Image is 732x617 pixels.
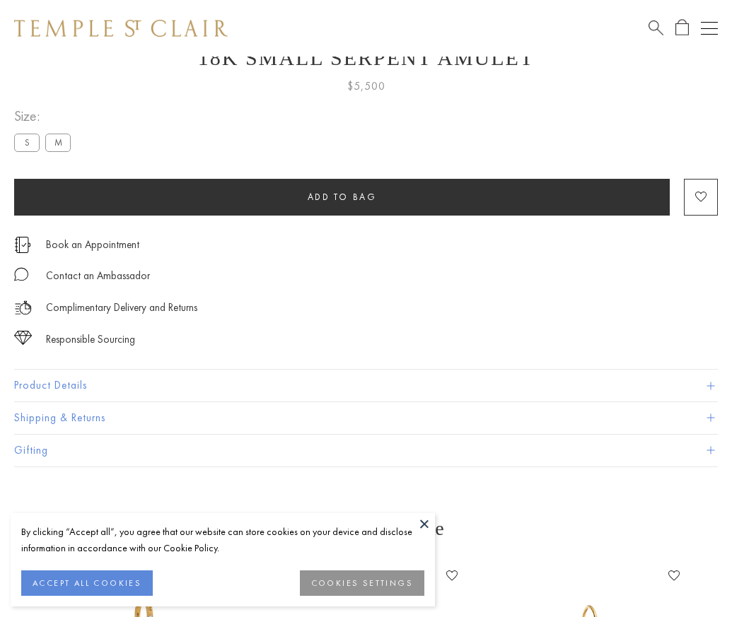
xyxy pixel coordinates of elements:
[675,19,689,37] a: Open Shopping Bag
[21,524,424,556] div: By clicking “Accept all”, you agree that our website can store cookies on your device and disclos...
[14,331,32,345] img: icon_sourcing.svg
[649,19,663,37] a: Search
[347,77,385,95] span: $5,500
[14,435,718,466] button: Gifting
[45,134,71,151] label: M
[14,370,718,401] button: Product Details
[46,331,135,348] div: Responsible Sourcing
[14,20,228,37] img: Temple St. Clair
[14,299,32,317] img: icon_delivery.svg
[14,46,718,70] h1: 18K Small Serpent Amulet
[14,237,31,253] img: icon_appointment.svg
[14,402,718,434] button: Shipping & Returns
[14,134,40,151] label: S
[308,191,377,203] span: Add to bag
[701,20,718,37] button: Open navigation
[14,179,670,216] button: Add to bag
[46,237,139,252] a: Book an Appointment
[46,299,197,317] p: Complimentary Delivery and Returns
[21,570,153,596] button: ACCEPT ALL COOKIES
[14,267,28,281] img: MessageIcon-01_2.svg
[14,105,76,128] span: Size:
[46,267,150,285] div: Contact an Ambassador
[300,570,424,596] button: COOKIES SETTINGS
